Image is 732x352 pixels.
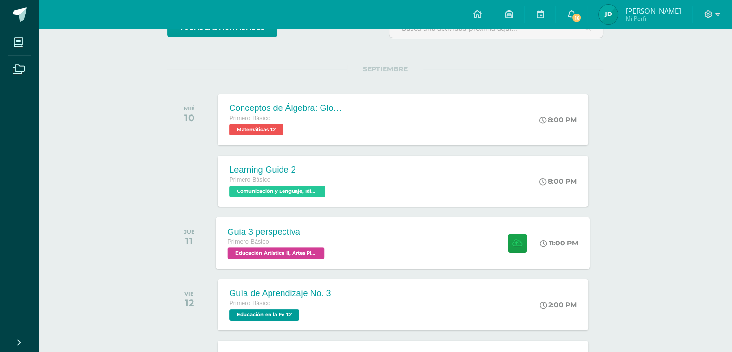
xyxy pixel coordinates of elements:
div: VIE [184,290,194,297]
span: Educación en la Fe 'D' [229,309,299,321]
div: 2:00 PM [540,300,577,309]
span: Mi Perfil [625,14,681,23]
span: Educación Artística II, Artes Plásticas 'D' [228,247,325,259]
span: Matemáticas 'D' [229,124,283,135]
div: 8:00 PM [539,177,577,186]
span: Comunicación y Lenguaje, Idioma Extranjero Inglés 'D' [229,186,325,197]
div: 11:00 PM [540,239,578,247]
div: Guía de Aprendizaje No. 3 [229,288,331,298]
span: Primero Básico [229,176,270,183]
div: Guia 3 perspectiva [228,227,327,237]
span: Primero Básico [229,115,270,122]
div: 11 [184,235,195,247]
div: JUE [184,229,195,235]
span: Primero Básico [228,238,269,245]
div: Learning Guide 2 [229,165,328,175]
div: 12 [184,297,194,309]
span: Primero Básico [229,300,270,307]
div: 8:00 PM [539,115,577,124]
div: MIÉ [184,105,195,112]
span: SEPTIEMBRE [347,65,423,73]
img: 7734d6d0eb7e71ebacd7ef8c2921503b.png [599,5,618,24]
span: 16 [571,13,582,23]
div: Conceptos de Álgebra: Glosario [229,103,345,113]
span: [PERSON_NAME] [625,6,681,15]
div: 10 [184,112,195,123]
